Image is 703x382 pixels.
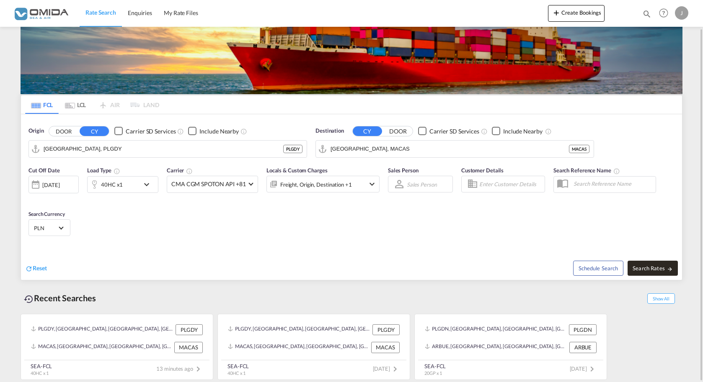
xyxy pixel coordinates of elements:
div: Freight Origin Destination Factory Stuffingicon-chevron-down [266,176,380,192]
md-icon: icon-refresh [25,265,33,272]
span: Customer Details [461,167,504,174]
span: [DATE] [373,365,400,372]
md-datepicker: Select [28,192,35,204]
span: 13 minutes ago [156,365,203,372]
div: 40HC x1 [101,179,123,190]
div: Carrier SD Services [126,127,176,136]
span: PLN [34,224,57,232]
md-icon: icon-chevron-right [193,364,203,374]
input: Search by Port [331,143,569,155]
input: Search Reference Name [569,177,656,190]
div: SEA-FCL [227,362,249,370]
md-icon: icon-plus 400-fg [551,8,561,18]
button: DOOR [383,126,413,136]
input: Search by Port [44,143,283,155]
md-icon: icon-arrow-right [667,266,673,272]
span: Destination [315,127,344,135]
div: SEA-FCL [424,362,446,370]
button: CY [353,126,382,136]
div: Freight Origin Destination Factory Stuffing [280,179,352,190]
md-select: Sales Person [406,178,438,190]
button: Search Ratesicon-arrow-right [628,261,678,276]
div: Carrier SD Services [429,127,479,136]
button: Note: By default Schedule search will only considerorigin ports, destination ports and cut off da... [573,261,623,276]
button: CY [80,126,109,136]
div: ARBUE, Buenos Aires, Argentina, South America, Americas [425,342,567,353]
span: Search Currency [28,211,65,217]
div: MACAS, Casablanca, Morocco, Northern Africa, Africa [228,342,369,353]
md-icon: Unchecked: Search for CY (Container Yard) services for all selected carriers.Checked : Search for... [177,128,184,135]
md-icon: icon-chevron-down [367,179,377,189]
span: Show All [647,293,675,304]
md-icon: icon-information-outline [114,168,120,174]
div: ARBUE [569,342,597,353]
input: Enter Customer Details [479,178,542,190]
div: PLGDN [569,324,597,335]
div: J [675,6,688,20]
div: icon-magnify [642,9,651,22]
span: Load Type [87,167,120,174]
div: Recent Searches [21,289,99,308]
span: My Rate Files [164,9,198,16]
md-tab-item: LCL [59,95,92,114]
div: PLGDY, Gdynia, Poland, Eastern Europe , Europe [228,324,370,335]
recent-search-card: PLGDN, [GEOGRAPHIC_DATA], [GEOGRAPHIC_DATA], [GEOGRAPHIC_DATA] , [GEOGRAPHIC_DATA] PLGDNARBUE, [G... [414,314,607,380]
md-icon: Unchecked: Search for CY (Container Yard) services for all selected carriers.Checked : Search for... [481,128,488,135]
md-checkbox: Checkbox No Ink [418,127,479,136]
span: Reset [33,264,47,272]
span: Rate Search [85,9,116,16]
span: Help [656,6,671,20]
md-icon: Your search will be saved by the below given name [613,168,620,174]
md-icon: Unchecked: Ignores neighbouring ports when fetching rates.Checked : Includes neighbouring ports w... [240,128,247,135]
md-input-container: Casablanca, MACAS [316,141,594,157]
span: Search Reference Name [553,167,620,174]
span: Cut Off Date [28,167,60,174]
div: Include Nearby [199,127,239,136]
span: [DATE] [570,365,597,372]
div: Origin DOOR CY Checkbox No InkUnchecked: Search for CY (Container Yard) services for all selected... [21,114,682,280]
md-icon: icon-magnify [642,9,651,18]
div: PLGDY [176,324,203,335]
md-icon: The selected Trucker/Carrierwill be displayed in the rate results If the rates are from another f... [186,168,193,174]
span: CMA CGM SPOTON API +81 [171,180,246,188]
md-checkbox: Checkbox No Ink [492,127,543,136]
span: 40HC x 1 [227,370,246,376]
div: MACAS, Casablanca, Morocco, Northern Africa, Africa [31,342,172,353]
div: [DATE] [42,181,59,189]
md-select: Select Currency: zł PLNPoland Zloty [33,222,66,234]
md-icon: Unchecked: Ignores neighbouring ports when fetching rates.Checked : Includes neighbouring ports w... [545,128,552,135]
div: 40HC x1icon-chevron-down [87,176,158,193]
div: [DATE] [28,176,79,193]
div: PLGDY, Gdynia, Poland, Eastern Europe , Europe [31,324,173,335]
span: Enquiries [128,9,152,16]
span: Sales Person [388,167,419,174]
div: Include Nearby [503,127,543,136]
div: MACAS [371,342,400,353]
div: MACAS [569,145,589,153]
md-input-container: Gdynia, PLGDY [29,141,307,157]
md-tab-item: FCL [25,95,59,114]
div: icon-refreshReset [25,264,47,273]
md-checkbox: Checkbox No Ink [188,127,239,136]
div: PLGDY [372,324,400,335]
md-icon: icon-chevron-down [142,179,156,190]
md-icon: icon-chevron-right [587,364,597,374]
span: 40HC x 1 [31,370,49,376]
span: Search Rates [633,265,673,272]
span: 20GP x 1 [424,370,442,376]
div: Help [656,6,675,21]
md-pagination-wrapper: Use the left and right arrow keys to navigate between tabs [25,95,159,114]
md-icon: icon-chevron-right [390,364,400,374]
recent-search-card: PLGDY, [GEOGRAPHIC_DATA], [GEOGRAPHIC_DATA], [GEOGRAPHIC_DATA] , [GEOGRAPHIC_DATA] PLGDYMACAS, [G... [217,314,410,380]
div: PLGDN, Gdansk, Poland, Eastern Europe , Europe [425,324,567,335]
recent-search-card: PLGDY, [GEOGRAPHIC_DATA], [GEOGRAPHIC_DATA], [GEOGRAPHIC_DATA] , [GEOGRAPHIC_DATA] PLGDYMACAS, [G... [21,314,213,380]
img: 459c566038e111ed959c4fc4f0a4b274.png [13,4,69,23]
div: SEA-FCL [31,362,52,370]
span: Origin [28,127,44,135]
md-checkbox: Checkbox No Ink [114,127,176,136]
button: DOOR [49,126,78,136]
div: MACAS [174,342,203,353]
div: PLGDY [283,145,302,153]
md-icon: icon-backup-restore [24,294,34,304]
